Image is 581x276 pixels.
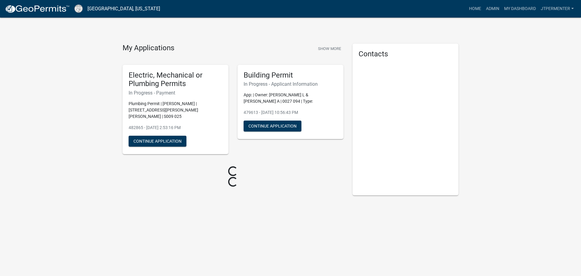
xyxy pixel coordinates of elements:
[244,71,337,80] h5: Building Permit
[316,44,343,54] button: Show More
[74,5,83,13] img: Cook County, Georgia
[129,125,222,131] p: 482865 - [DATE] 2:53:16 PM
[123,44,174,53] h4: My Applications
[244,81,337,87] h6: In Progress - Applicant Information
[129,136,186,147] button: Continue Application
[129,90,222,96] h6: In Progress - Payment
[129,71,222,88] h5: Electric, Mechanical or Plumbing Permits
[538,3,576,15] a: jtpermenter
[244,92,337,105] p: App: | Owner: [PERSON_NAME] L & [PERSON_NAME] A | 0027 094 | Type:
[467,3,484,15] a: Home
[359,50,452,58] h5: Contacts
[129,101,222,120] p: Plumbing Permit | [PERSON_NAME] | [STREET_ADDRESS][PERSON_NAME][PERSON_NAME] | S009 025
[484,3,502,15] a: Admin
[244,109,337,116] p: 479613 - [DATE] 10:56:43 PM
[502,3,538,15] a: My Dashboard
[87,4,160,14] a: [GEOGRAPHIC_DATA], [US_STATE]
[244,121,301,131] button: Continue Application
